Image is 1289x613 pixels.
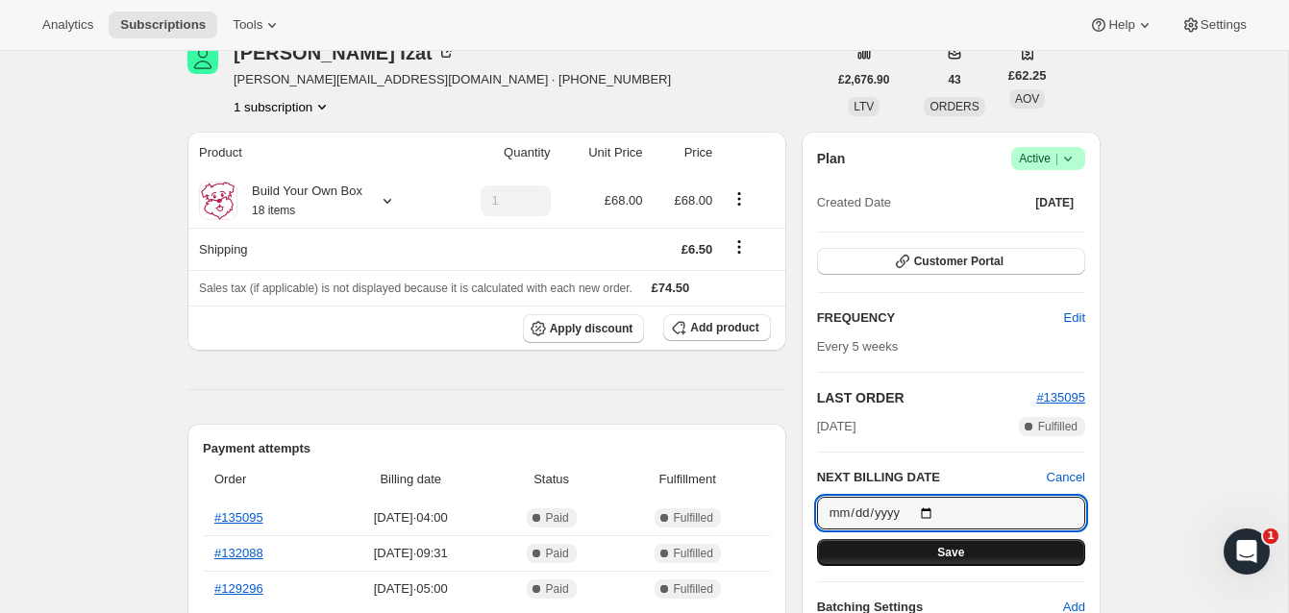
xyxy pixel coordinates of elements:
[214,510,263,525] a: #135095
[817,193,891,212] span: Created Date
[498,470,604,489] span: Status
[120,17,206,33] span: Subscriptions
[854,100,874,113] span: LTV
[1036,388,1085,407] button: #135095
[724,188,755,209] button: Product actions
[1224,528,1270,575] iframe: Intercom live chat
[1024,189,1085,216] button: [DATE]
[1019,149,1078,168] span: Active
[546,510,569,526] span: Paid
[233,17,262,33] span: Tools
[335,579,486,599] span: [DATE] · 05:00
[690,320,758,335] span: Add product
[203,439,771,458] h2: Payment attempts
[674,581,713,597] span: Fulfilled
[441,132,556,174] th: Quantity
[682,242,713,257] span: £6.50
[817,248,1085,275] button: Customer Portal
[523,314,645,343] button: Apply discount
[1064,308,1085,328] span: Edit
[937,545,964,560] span: Save
[31,12,105,38] button: Analytics
[187,228,441,270] th: Shipping
[817,468,1047,487] h2: NEXT BILLING DATE
[817,308,1064,328] h2: FREQUENCY
[199,282,632,295] span: Sales tax (if applicable) is not displayed because it is calculated with each new order.
[827,66,901,93] button: £2,676.90
[674,510,713,526] span: Fulfilled
[652,281,690,295] span: £74.50
[42,17,93,33] span: Analytics
[234,43,456,62] div: [PERSON_NAME] Izat
[237,182,362,220] div: Build Your Own Box
[335,544,486,563] span: [DATE] · 09:31
[546,581,569,597] span: Paid
[214,581,263,596] a: #129296
[187,132,441,174] th: Product
[1038,419,1078,434] span: Fulfilled
[1078,12,1165,38] button: Help
[948,72,960,87] span: 43
[214,546,263,560] a: #132088
[817,388,1037,407] h2: LAST ORDER
[605,193,643,208] span: £68.00
[1008,66,1047,86] span: £62.25
[234,70,671,89] span: [PERSON_NAME][EMAIL_ADDRESS][DOMAIN_NAME] · [PHONE_NUMBER]
[1035,195,1074,210] span: [DATE]
[187,43,218,74] span: Gail Izat
[252,204,295,217] small: 18 items
[817,417,856,436] span: [DATE]
[335,470,486,489] span: Billing date
[1170,12,1258,38] button: Settings
[663,314,770,341] button: Add product
[1047,468,1085,487] button: Cancel
[550,321,633,336] span: Apply discount
[817,149,846,168] h2: Plan
[1015,92,1039,106] span: AOV
[616,470,759,489] span: Fulfillment
[649,132,719,174] th: Price
[1053,303,1097,333] button: Edit
[221,12,293,38] button: Tools
[1108,17,1134,33] span: Help
[109,12,217,38] button: Subscriptions
[817,539,1085,566] button: Save
[1036,390,1085,405] a: #135095
[724,236,755,257] button: Shipping actions
[930,100,979,113] span: ORDERS
[1263,528,1278,544] span: 1
[936,66,972,93] button: 43
[203,458,329,501] th: Order
[838,72,889,87] span: £2,676.90
[817,339,899,354] span: Every 5 weeks
[335,508,486,527] span: [DATE] · 04:00
[557,132,649,174] th: Unit Price
[914,254,1004,269] span: Customer Portal
[675,193,713,208] span: £68.00
[1201,17,1247,33] span: Settings
[674,546,713,561] span: Fulfilled
[546,546,569,561] span: Paid
[1055,151,1058,166] span: |
[234,97,332,116] button: Product actions
[199,182,237,220] img: product img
